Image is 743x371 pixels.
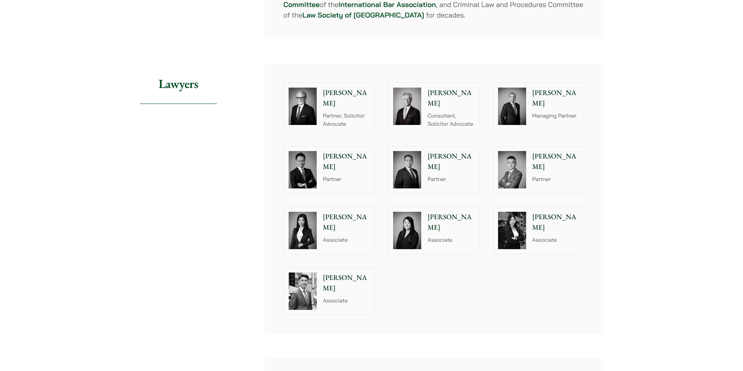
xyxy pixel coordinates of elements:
[323,236,370,244] p: Associate
[323,88,370,109] p: [PERSON_NAME]
[427,236,475,244] p: Associate
[302,11,424,19] a: Law Society of [GEOGRAPHIC_DATA]
[532,212,580,233] p: [PERSON_NAME]
[323,273,370,294] p: [PERSON_NAME]
[532,175,580,183] p: Partner
[493,207,585,254] a: Joanne Lam photo [PERSON_NAME] Associate
[284,207,375,254] a: Florence Yan photo [PERSON_NAME] Associate
[532,112,580,120] p: Managing Partner
[323,151,370,172] p: [PERSON_NAME]
[493,83,585,133] a: [PERSON_NAME] Managing Partner
[532,151,580,172] p: [PERSON_NAME]
[289,212,317,249] img: Florence Yan photo
[323,175,370,183] p: Partner
[284,83,375,133] a: [PERSON_NAME] Partner, Solicitor Advocate
[532,88,580,109] p: [PERSON_NAME]
[284,267,375,315] a: [PERSON_NAME] Associate
[532,236,580,244] p: Associate
[323,212,370,233] p: [PERSON_NAME]
[493,146,585,193] a: [PERSON_NAME] Partner
[427,175,475,183] p: Partner
[140,64,217,104] h2: Lawyers
[427,112,475,128] p: Consultant, Solicitor Advocate
[427,88,475,109] p: [PERSON_NAME]
[427,151,475,172] p: [PERSON_NAME]
[427,212,475,233] p: [PERSON_NAME]
[388,207,480,254] a: [PERSON_NAME] Associate
[388,146,480,193] a: [PERSON_NAME] Partner
[388,83,480,133] a: [PERSON_NAME] Consultant, Solicitor Advocate
[498,212,526,249] img: Joanne Lam photo
[284,146,375,193] a: [PERSON_NAME] Partner
[323,297,370,305] p: Associate
[323,112,370,128] p: Partner, Solicitor Advocate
